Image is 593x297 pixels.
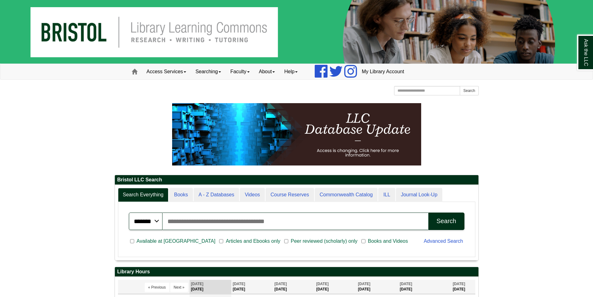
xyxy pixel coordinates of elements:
[288,237,360,245] span: Peer reviewed (scholarly) only
[169,188,193,202] a: Books
[400,282,412,286] span: [DATE]
[436,218,456,225] div: Search
[115,175,478,185] h2: Bristol LLC Search
[190,280,231,294] th: [DATE]
[315,280,356,294] th: [DATE]
[226,64,254,79] a: Faculty
[280,64,302,79] a: Help
[275,282,287,286] span: [DATE]
[284,238,288,244] input: Peer reviewed (scholarly) only
[191,64,226,79] a: Searching
[358,282,370,286] span: [DATE]
[266,188,314,202] a: Course Reserves
[145,283,169,292] button: « Previous
[219,238,223,244] input: Articles and Ebooks only
[428,213,464,230] button: Search
[172,103,421,165] img: HTML tutorial
[115,267,478,277] h2: Library Hours
[231,280,273,294] th: [DATE]
[396,188,442,202] a: Journal Look-Up
[361,238,365,244] input: Books and Videos
[378,188,395,202] a: ILL
[170,283,188,292] button: Next »
[424,238,463,244] a: Advanced Search
[316,282,329,286] span: [DATE]
[223,237,283,245] span: Articles and Ebooks only
[194,188,239,202] a: A - Z Databases
[130,238,134,244] input: Available at [GEOGRAPHIC_DATA]
[118,188,169,202] a: Search Everything
[453,282,465,286] span: [DATE]
[142,64,191,79] a: Access Services
[134,237,218,245] span: Available at [GEOGRAPHIC_DATA]
[240,188,265,202] a: Videos
[451,280,475,294] th: [DATE]
[460,86,478,95] button: Search
[365,237,411,245] span: Books and Videos
[273,280,315,294] th: [DATE]
[398,280,451,294] th: [DATE]
[356,280,398,294] th: [DATE]
[233,282,245,286] span: [DATE]
[191,282,204,286] span: [DATE]
[315,188,378,202] a: Commonwealth Catalog
[254,64,280,79] a: About
[357,64,409,79] a: My Library Account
